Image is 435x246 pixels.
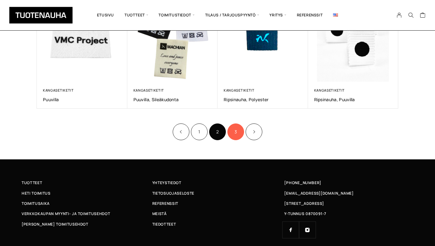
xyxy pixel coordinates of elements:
[22,190,51,196] span: Heti toimitus
[152,179,283,186] a: Yhteystiedot
[209,123,226,140] span: Sivu 2
[264,5,291,26] span: Yritys
[133,88,164,93] a: Kangasetiketit
[22,179,42,186] span: Tuotteet
[22,210,110,217] span: Verkkokaupan myynti- ja toimitusehdot
[191,123,208,140] a: Sivu 1
[152,190,194,196] span: Tietosuojaseloste
[152,221,283,227] a: Tiedotteet
[152,210,283,217] a: Meistä
[92,5,119,26] a: Etusivu
[37,123,398,141] nav: Product Pagination
[224,88,255,93] a: Kangasetiketit
[152,190,283,196] a: Tietosuojaseloste
[314,88,345,93] a: Kangasetiketit
[152,200,283,207] a: Referenssit
[152,179,181,186] span: Yhteystiedot
[22,221,152,227] a: [PERSON_NAME] toimitusehdot
[153,5,200,26] span: Toimitustiedot
[9,7,73,24] img: Tuotenauha Oy
[333,13,338,17] img: English
[299,222,316,238] a: Instagram
[152,200,178,207] span: Referenssit
[119,5,153,26] span: Tuotteet
[284,200,324,207] span: [STREET_ADDRESS]
[22,221,88,227] span: [PERSON_NAME] toimitusehdot
[22,190,152,196] a: Heti toimitus
[282,222,299,238] a: Facebook
[152,210,167,217] span: Meistä
[227,123,244,140] a: Sivu 3
[22,200,50,207] span: Toimitusaika
[22,179,152,186] a: Tuotteet
[393,12,405,18] a: My Account
[284,179,321,186] a: [PHONE_NUMBER]
[152,221,176,227] span: Tiedotteet
[200,5,264,26] span: Tilaus / Tarjouspyyntö
[133,97,212,102] a: Puuvilla, sileäkudonta
[43,88,74,93] a: Kangasetiketit
[314,97,392,102] a: Ripsinauha, puuvilla
[405,12,417,18] button: Search
[292,5,328,26] a: Referenssit
[224,97,302,102] a: Ripsinauha, polyester
[22,210,152,217] a: Verkkokaupan myynti- ja toimitusehdot
[284,190,354,196] a: [EMAIL_ADDRESS][DOMAIN_NAME]
[22,200,152,207] a: Toimitusaika
[420,12,426,19] a: Cart
[284,210,326,217] span: Y-TUNNUS 0870091-7
[43,97,121,102] a: Puuvilla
